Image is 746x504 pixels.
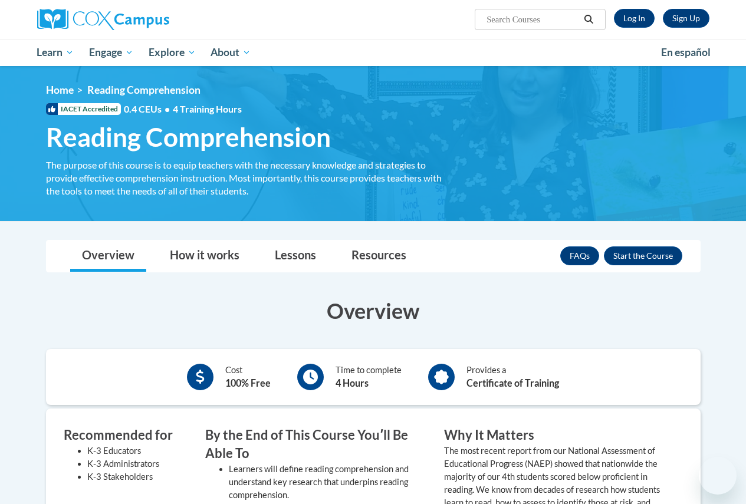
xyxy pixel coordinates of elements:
[466,364,559,390] div: Provides a
[46,103,121,115] span: IACET Accredited
[225,364,271,390] div: Cost
[87,470,188,483] li: K-3 Stakeholders
[205,426,426,463] h3: By the End of This Course Youʹll Be Able To
[211,45,251,60] span: About
[203,39,258,66] a: About
[699,457,737,495] iframe: Button to launch messaging window
[124,103,242,116] span: 0.4 CEUs
[64,426,188,444] h3: Recommended for
[46,121,331,153] span: Reading Comprehension
[663,9,709,28] a: Register
[263,241,328,272] a: Lessons
[37,45,74,60] span: Learn
[560,246,599,265] a: FAQs
[336,364,402,390] div: Time to complete
[614,9,655,28] a: Log In
[87,84,201,96] span: Reading Comprehension
[225,377,271,388] b: 100% Free
[158,241,251,272] a: How it works
[37,9,169,30] img: Cox Campus
[444,426,665,444] h3: Why It Matters
[37,9,249,30] a: Cox Campus
[485,12,580,27] input: Search Courses
[70,241,146,272] a: Overview
[173,103,242,114] span: 4 Training Hours
[466,377,559,388] b: Certificate of Training
[87,457,188,470] li: K-3 Administrators
[89,45,133,60] span: Engage
[229,463,426,502] li: Learners will define reading comprehension and understand key research that underpins reading com...
[336,377,369,388] b: 4 Hours
[46,296,701,325] h3: Overview
[87,444,188,457] li: K-3 Educators
[653,40,718,65] a: En español
[28,39,718,66] div: Main menu
[340,241,418,272] a: Resources
[46,159,453,197] div: The purpose of this course is to equip teachers with the necessary knowledge and strategies to pr...
[165,103,170,114] span: •
[661,46,711,58] span: En español
[580,12,597,27] button: Search
[604,246,682,265] button: Enroll
[46,84,74,96] a: Home
[141,39,203,66] a: Explore
[81,39,141,66] a: Engage
[149,45,196,60] span: Explore
[29,39,82,66] a: Learn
